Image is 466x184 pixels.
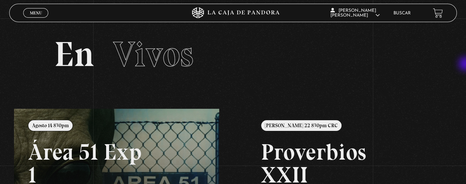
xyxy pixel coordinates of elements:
span: Vivos [113,33,193,75]
a: View your shopping cart [433,8,443,18]
span: Menu [30,11,42,15]
span: Cerrar [27,17,45,22]
h2: En [54,37,412,72]
a: Buscar [393,11,411,15]
span: [PERSON_NAME] [PERSON_NAME] [330,8,380,18]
